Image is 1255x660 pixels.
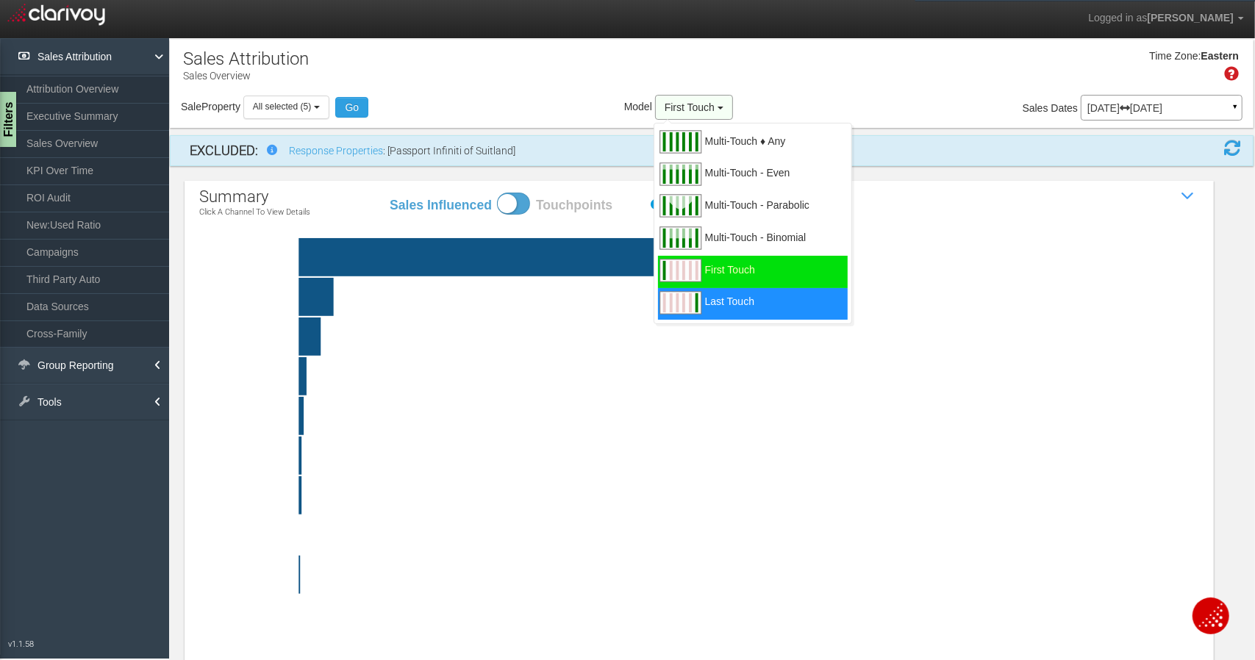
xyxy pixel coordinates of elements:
img: lasttouch.svg [658,288,702,318]
button: Go [335,97,368,118]
span: First Touch [665,101,715,113]
rect: other|0|1|0 [235,595,1234,634]
span: summary [199,187,268,206]
img: firsttouch.svg [658,256,702,285]
rect: email|5|3|0 [235,357,1234,395]
strong: EXCLUDED: [190,143,258,158]
h1: Sales Attribution [183,49,309,68]
img: multitouchbinomial.svg [658,223,702,253]
rect: organic search|22|20|0 [235,278,1234,316]
span: Multi-Touch ♦ Any [705,141,786,159]
rect: paid search|3|2|0 [235,397,1234,435]
span: : [Passport Infiniti of Suitland] [383,145,516,157]
div: Time Zone: [1144,49,1201,64]
i: Show / Hide Sales Attribution Chart [1177,185,1199,207]
button: All selected (5) [243,96,329,118]
img: multitouchany.svg [658,127,702,157]
a: ▼ [1229,98,1242,122]
p: [DATE] [DATE] [1087,103,1236,113]
span: Dates [1051,102,1079,114]
button: First Touch [655,95,733,120]
div: Eastern [1201,49,1239,64]
a: Logged in as[PERSON_NAME] [1077,1,1255,36]
rect: equity mining|1|0|0 [235,556,1234,594]
label: Touchpoints [536,196,639,215]
span: Last Touch [705,301,754,320]
span: Sale [181,101,201,112]
p: Sales Overview [183,64,309,83]
label: Sales Influenced [389,196,492,215]
p: Click a channel to view details [199,208,310,217]
span: Sales [1023,102,1048,114]
span: First Touch [705,270,755,288]
span: Multi-Touch - Even [705,173,790,191]
span: Multi-Touch - Binomial [705,237,807,256]
span: Multi-Touch - Parabolic [705,205,809,223]
rect: tier one|2|3|0 [235,437,1234,475]
img: multitouchparabolic.svg [658,191,702,220]
span: Logged in as [1088,12,1147,24]
a: Response Properties [289,145,383,157]
span: [PERSON_NAME] [1148,12,1234,24]
img: multitoucheven.svg [658,159,702,189]
rect: social|0|2|0 [235,516,1234,554]
span: All selected (5) [253,101,311,112]
rect: direct|2|0|0 [235,476,1234,514]
rect: website tools|14|14|0 [235,318,1234,356]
